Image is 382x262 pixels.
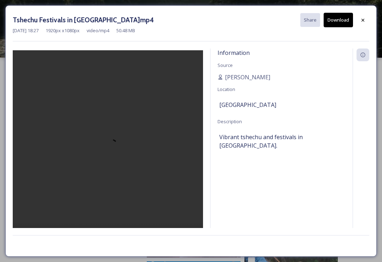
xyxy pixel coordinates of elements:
[218,86,235,92] span: Location
[218,49,250,57] span: Information
[13,15,154,25] h3: Tshechu Festivals in [GEOGRAPHIC_DATA]mp4
[219,101,276,109] span: [GEOGRAPHIC_DATA]
[218,118,242,125] span: Description
[225,73,270,81] span: [PERSON_NAME]
[46,27,80,34] span: 1920 px x 1080 px
[324,13,353,27] button: Download
[300,13,320,27] button: Share
[116,27,135,34] span: 50.48 MB
[218,62,233,68] span: Source
[219,133,344,150] span: Vibrant tshechu and festivals in [GEOGRAPHIC_DATA].
[13,27,39,34] span: [DATE] 18:27
[87,27,109,34] span: video/mp4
